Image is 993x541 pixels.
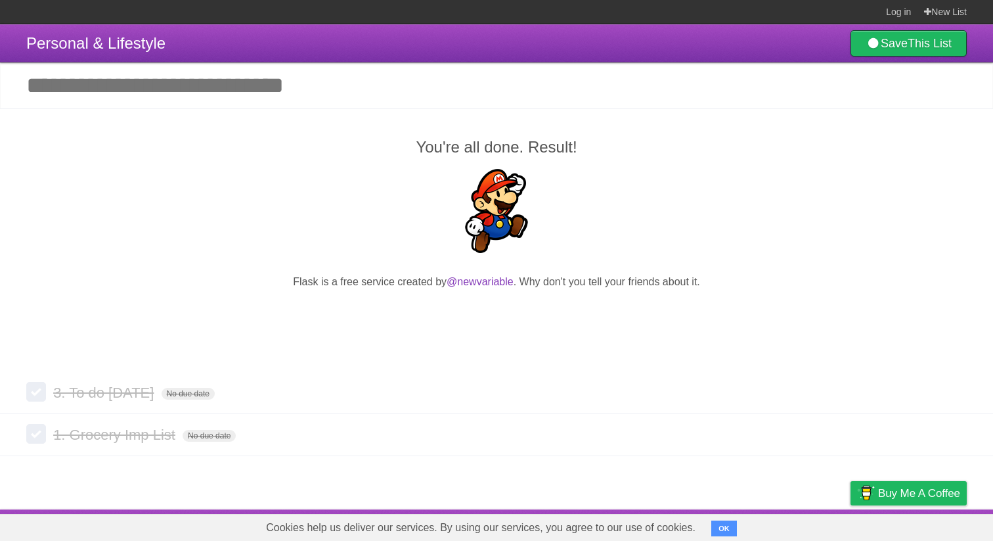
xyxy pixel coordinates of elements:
[26,274,967,290] p: Flask is a free service created by . Why don't you tell your friends about it.
[26,382,46,402] label: Done
[878,482,960,505] span: Buy me a coffee
[26,424,46,444] label: Done
[473,306,521,325] iframe: X Post Button
[53,385,157,401] span: 3. To do [DATE]
[850,481,967,506] a: Buy me a coffee
[447,276,514,287] a: @newvariable
[884,513,967,538] a: Suggest a feature
[162,388,215,400] span: No due date
[253,515,709,541] span: Cookies help us deliver our services. By using our services, you agree to our use of cookies.
[789,513,818,538] a: Terms
[711,521,737,536] button: OK
[850,30,967,57] a: SaveThis List
[26,34,165,52] span: Personal & Lifestyle
[26,135,967,159] h2: You're all done. Result!
[53,427,179,443] span: 1. Grocery Imp List
[454,169,539,253] img: Super Mario
[183,430,236,442] span: No due date
[908,37,952,50] b: This List
[676,513,703,538] a: About
[833,513,868,538] a: Privacy
[719,513,772,538] a: Developers
[857,482,875,504] img: Buy me a coffee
